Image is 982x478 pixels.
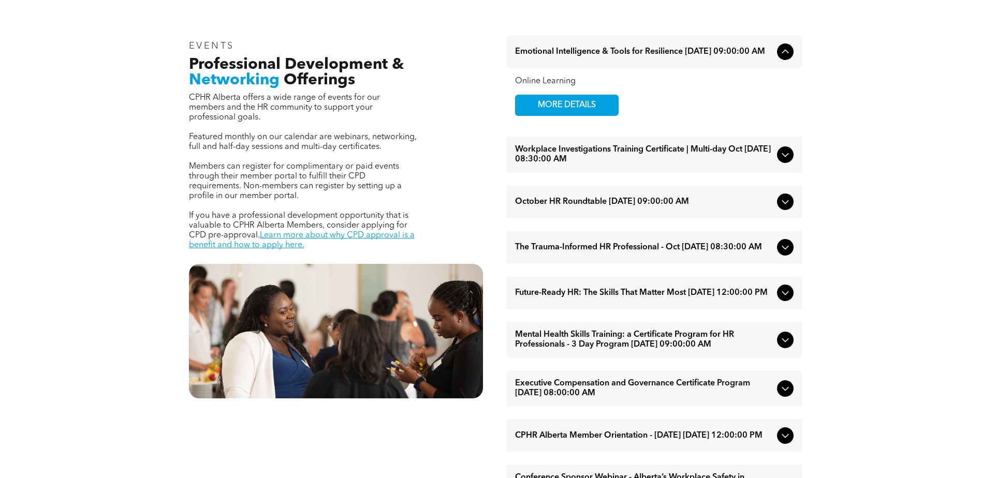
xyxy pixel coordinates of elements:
span: Mental Health Skills Training: a Certificate Program for HR Professionals - 3 Day Program [DATE] ... [515,330,773,350]
span: Featured monthly on our calendar are webinars, networking, full and half-day sessions and multi-d... [189,133,417,151]
span: CPHR Alberta Member Orientation - [DATE] [DATE] 12:00:00 PM [515,431,773,441]
span: EVENTS [189,41,235,51]
span: MORE DETAILS [526,95,608,115]
div: Online Learning [515,77,794,86]
span: Offerings [284,72,355,88]
span: The Trauma-Informed HR Professional - Oct [DATE] 08:30:00 AM [515,243,773,252]
span: October HR Roundtable [DATE] 09:00:00 AM [515,197,773,207]
span: Professional Development & [189,57,404,72]
span: Future-Ready HR: The Skills That Matter Most [DATE] 12:00:00 PM [515,288,773,298]
span: Emotional Intelligence & Tools for Resilience [DATE] 09:00:00 AM [515,47,773,57]
span: Executive Compensation and Governance Certificate Program [DATE] 08:00:00 AM [515,379,773,398]
span: Networking [189,72,280,88]
span: CPHR Alberta offers a wide range of events for our members and the HR community to support your p... [189,94,380,122]
span: Members can register for complimentary or paid events through their member portal to fulfill thei... [189,162,402,200]
span: Workplace Investigations Training Certificate | Multi-day Oct [DATE] 08:30:00 AM [515,145,773,165]
a: MORE DETAILS [515,95,619,116]
span: If you have a professional development opportunity that is valuable to CPHR Alberta Members, cons... [189,212,408,240]
a: Learn more about why CPD approval is a benefit and how to apply here. [189,231,415,249]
